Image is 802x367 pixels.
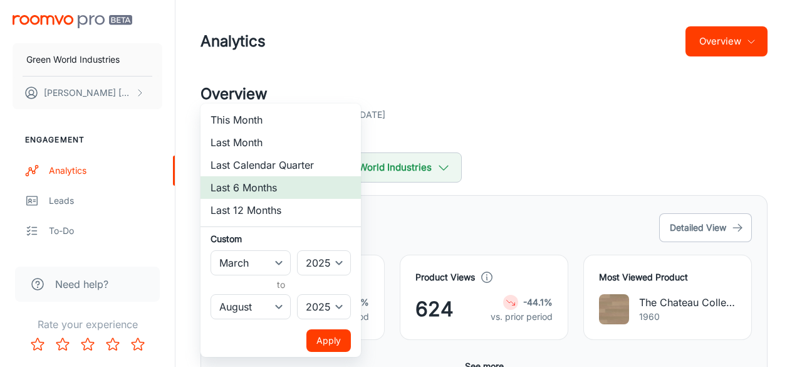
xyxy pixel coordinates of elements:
[200,154,361,176] li: Last Calendar Quarter
[200,176,361,199] li: Last 6 Months
[211,232,351,245] h6: Custom
[200,131,361,154] li: Last Month
[200,109,361,131] li: This Month
[213,278,348,292] h6: to
[306,329,351,352] button: Apply
[200,199,361,221] li: Last 12 Months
